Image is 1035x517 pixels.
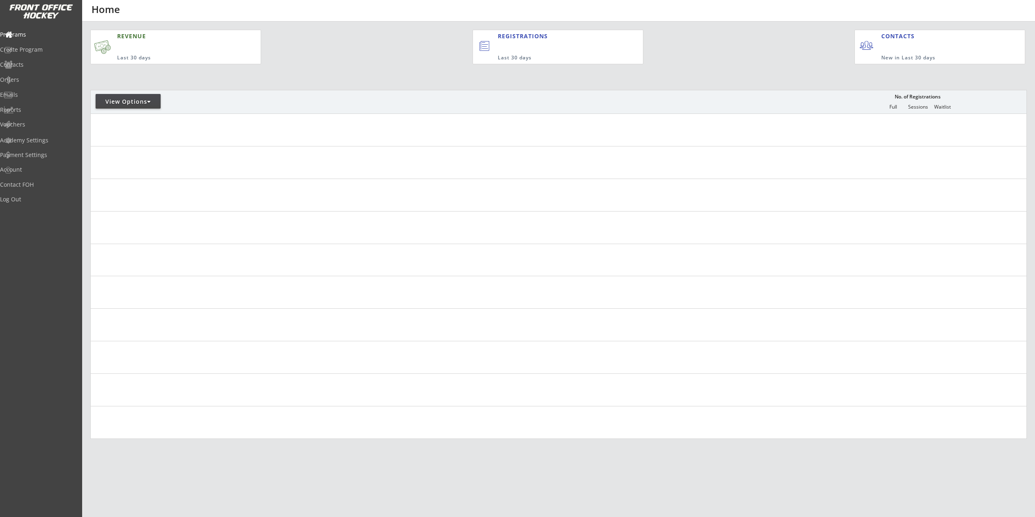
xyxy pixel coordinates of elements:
[881,55,987,61] div: New in Last 30 days
[498,55,610,61] div: Last 30 days
[881,32,918,40] div: CONTACTS
[930,104,954,110] div: Waitlist
[498,32,605,40] div: REGISTRATIONS
[881,104,905,110] div: Full
[117,55,221,61] div: Last 30 days
[906,104,930,110] div: Sessions
[892,94,943,100] div: No. of Registrations
[96,98,161,106] div: View Options
[117,32,221,40] div: REVENUE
